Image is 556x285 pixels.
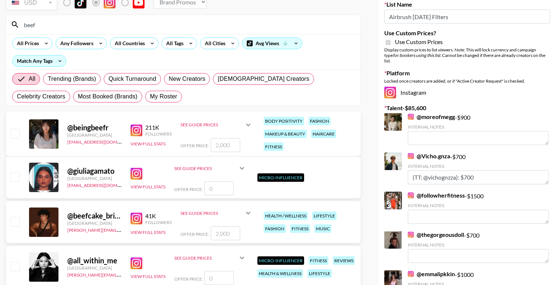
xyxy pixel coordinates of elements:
[181,143,209,148] span: Offer Price:
[67,271,176,278] a: [PERSON_NAME][EMAIL_ADDRESS][DOMAIN_NAME]
[169,75,206,83] span: New Creators
[384,47,550,64] div: Display custom prices to list viewers. Note: This will lock currency and campaign type . Cannot b...
[408,152,450,160] a: @Vicho.gnza
[67,176,122,181] div: [GEOGRAPHIC_DATA]
[290,224,310,233] div: fitness
[108,75,156,83] span: Quick Turnaround
[131,125,142,136] img: Instagram
[211,226,240,240] input: 2,000
[408,270,455,278] a: @emmalipkkin
[200,38,227,49] div: All Cities
[67,166,122,176] div: @ giuliagamato
[204,181,234,195] input: 0
[408,271,414,277] img: Instagram
[56,38,95,49] div: Any Followers
[408,232,414,238] img: Instagram
[174,159,246,177] div: See Guide Prices
[309,256,328,265] div: fitness
[174,276,203,282] span: Offer Price:
[218,75,309,83] span: [DEMOGRAPHIC_DATA] Creators
[408,192,465,199] a: @followherfitness
[408,170,549,184] textarea: (TT: @vichognzza): $700
[384,78,550,84] div: Locked once creators are added, or if "Active Creator Request" is checked.
[13,38,40,49] div: All Prices
[67,181,141,188] a: [EMAIL_ADDRESS][DOMAIN_NAME]
[29,75,35,83] span: All
[408,113,455,120] a: @moreofmegg
[257,269,303,278] div: health & wellness
[145,220,172,225] div: Followers
[174,187,203,192] span: Offer Price:
[131,141,165,147] button: View Full Stats
[408,113,549,145] div: - $ 900
[408,192,549,224] div: - $ 1500
[131,184,165,190] button: View Full Stats
[333,256,355,265] div: reviews
[19,19,356,30] input: Search by User Name
[145,131,172,137] div: Followers
[67,220,122,226] div: [GEOGRAPHIC_DATA]
[242,38,302,49] div: Avg Views
[264,142,284,151] div: fitness
[395,38,443,46] span: Use Custom Prices
[307,269,332,278] div: lifestyle
[174,255,238,261] div: See Guide Prices
[131,213,142,224] img: Instagram
[131,230,165,235] button: View Full Stats
[204,271,234,285] input: 0
[408,163,549,169] div: Internal Notes:
[78,92,138,101] span: Most Booked (Brands)
[174,249,246,267] div: See Guide Prices
[384,104,550,112] label: Talent - $ 85,600
[48,75,96,83] span: Trending (Brands)
[257,173,304,182] div: Micro-Influencer
[174,166,238,171] div: See Guide Prices
[311,130,336,138] div: haircare
[145,124,172,131] div: 211K
[67,132,122,138] div: [GEOGRAPHIC_DATA]
[384,1,550,8] label: List Name
[181,231,209,237] span: Offer Price:
[181,204,253,222] div: See Guide Prices
[264,224,286,233] div: fashion
[408,231,549,263] div: - $ 700
[408,152,549,184] div: - $ 700
[264,212,308,220] div: health / wellness
[17,92,65,101] span: Celebrity Creators
[384,87,550,98] div: Instagram
[408,114,414,120] img: Instagram
[131,168,142,180] img: Instagram
[181,122,244,127] div: See Guide Prices
[408,231,464,238] a: @thegorgeousdoll
[67,265,122,271] div: [GEOGRAPHIC_DATA]
[264,130,307,138] div: makeup & beauty
[131,274,165,279] button: View Full Stats
[67,226,211,233] a: [PERSON_NAME][EMAIL_ADDRESS][PERSON_NAME][DOMAIN_NAME]
[67,138,141,145] a: [EMAIL_ADDRESS][DOMAIN_NAME]
[67,123,122,132] div: @ beingbeefr
[314,224,331,233] div: music
[257,256,304,265] div: Micro-Influencer
[110,38,146,49] div: All Countries
[145,212,172,220] div: 41K
[150,92,177,101] span: My Roster
[384,87,396,98] img: Instagram
[408,192,414,198] img: Instagram
[408,124,549,130] div: Internal Notes:
[67,211,122,220] div: @ beefcake_brina
[312,212,336,220] div: lifestyle
[181,116,253,134] div: See Guide Prices
[162,38,185,49] div: All Tags
[264,117,304,125] div: body positivity
[309,117,331,125] div: fashion
[408,242,549,248] div: Internal Notes:
[384,29,550,37] label: Use Custom Prices?
[393,53,440,58] em: for bookers using this list
[408,203,549,208] div: Internal Notes:
[408,153,414,159] img: Instagram
[211,138,240,152] input: 2,000
[131,257,142,269] img: Instagram
[181,210,244,216] div: See Guide Prices
[67,256,122,265] div: @ all_within_me
[384,69,550,77] label: Platform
